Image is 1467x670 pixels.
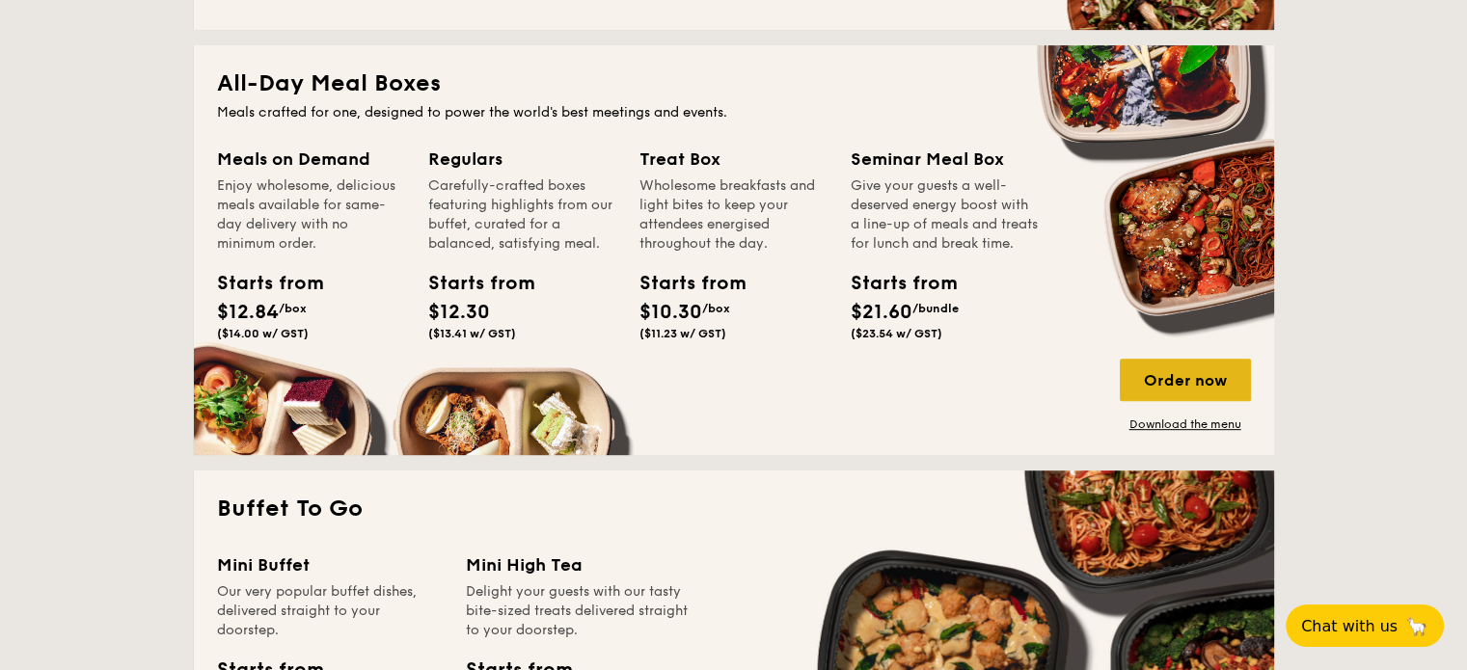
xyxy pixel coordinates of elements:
div: Order now [1120,359,1251,401]
div: Give your guests a well-deserved energy boost with a line-up of meals and treats for lunch and br... [851,176,1039,254]
button: Chat with us🦙 [1286,604,1444,647]
div: Mini Buffet [217,551,443,578]
span: ($13.41 w/ GST) [428,327,516,340]
div: Carefully-crafted boxes featuring highlights from our buffet, curated for a balanced, satisfying ... [428,176,616,254]
span: ($14.00 w/ GST) [217,327,309,340]
span: ($23.54 w/ GST) [851,327,942,340]
div: Seminar Meal Box [851,146,1039,173]
span: Chat with us [1301,617,1398,635]
div: Starts from [851,269,937,298]
span: ($11.23 w/ GST) [639,327,726,340]
div: Starts from [639,269,726,298]
span: /box [702,302,730,315]
div: Starts from [217,269,304,298]
div: Delight your guests with our tasty bite-sized treats delivered straight to your doorstep. [466,582,692,640]
span: /box [279,302,307,315]
div: Mini High Tea [466,551,692,578]
span: $12.84 [217,301,279,324]
div: Regulars [428,146,616,173]
div: Our very popular buffet dishes, delivered straight to your doorstep. [217,582,443,640]
div: Treat Box [639,146,828,173]
div: Starts from [428,269,515,298]
span: /bundle [912,302,959,315]
span: 🦙 [1405,615,1428,637]
span: $12.30 [428,301,490,324]
div: Enjoy wholesome, delicious meals available for same-day delivery with no minimum order. [217,176,405,254]
h2: All-Day Meal Boxes [217,68,1251,99]
div: Meals on Demand [217,146,405,173]
h2: Buffet To Go [217,494,1251,524]
div: Wholesome breakfasts and light bites to keep your attendees energised throughout the day. [639,176,828,254]
div: Meals crafted for one, designed to power the world's best meetings and events. [217,103,1251,122]
span: $10.30 [639,301,702,324]
span: $21.60 [851,301,912,324]
a: Download the menu [1120,416,1251,432]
